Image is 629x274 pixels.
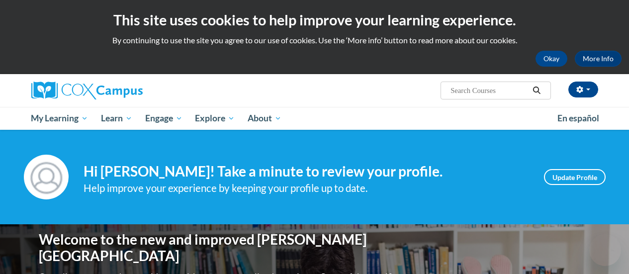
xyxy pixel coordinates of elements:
h4: Hi [PERSON_NAME]! Take a minute to review your profile. [84,163,529,180]
a: En español [551,108,606,129]
a: Update Profile [544,169,606,185]
a: Explore [188,107,241,130]
a: More Info [575,51,622,67]
span: En español [557,113,599,123]
a: About [241,107,288,130]
iframe: Button to launch messaging window [589,234,621,266]
img: Cox Campus [31,82,143,99]
button: Search [529,85,544,96]
div: Main menu [24,107,606,130]
span: Explore [195,112,235,124]
span: Learn [101,112,132,124]
img: Profile Image [24,155,69,199]
button: Account Settings [568,82,598,97]
a: Cox Campus [31,82,210,99]
span: Engage [145,112,182,124]
span: My Learning [31,112,88,124]
a: Engage [139,107,189,130]
a: My Learning [25,107,95,130]
h2: This site uses cookies to help improve your learning experience. [7,10,622,30]
h1: Welcome to the new and improved [PERSON_NAME][GEOGRAPHIC_DATA] [39,231,399,265]
a: Learn [94,107,139,130]
div: Help improve your experience by keeping your profile up to date. [84,180,529,196]
span: About [248,112,281,124]
p: By continuing to use the site you agree to our use of cookies. Use the ‘More info’ button to read... [7,35,622,46]
input: Search Courses [449,85,529,96]
button: Okay [536,51,567,67]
